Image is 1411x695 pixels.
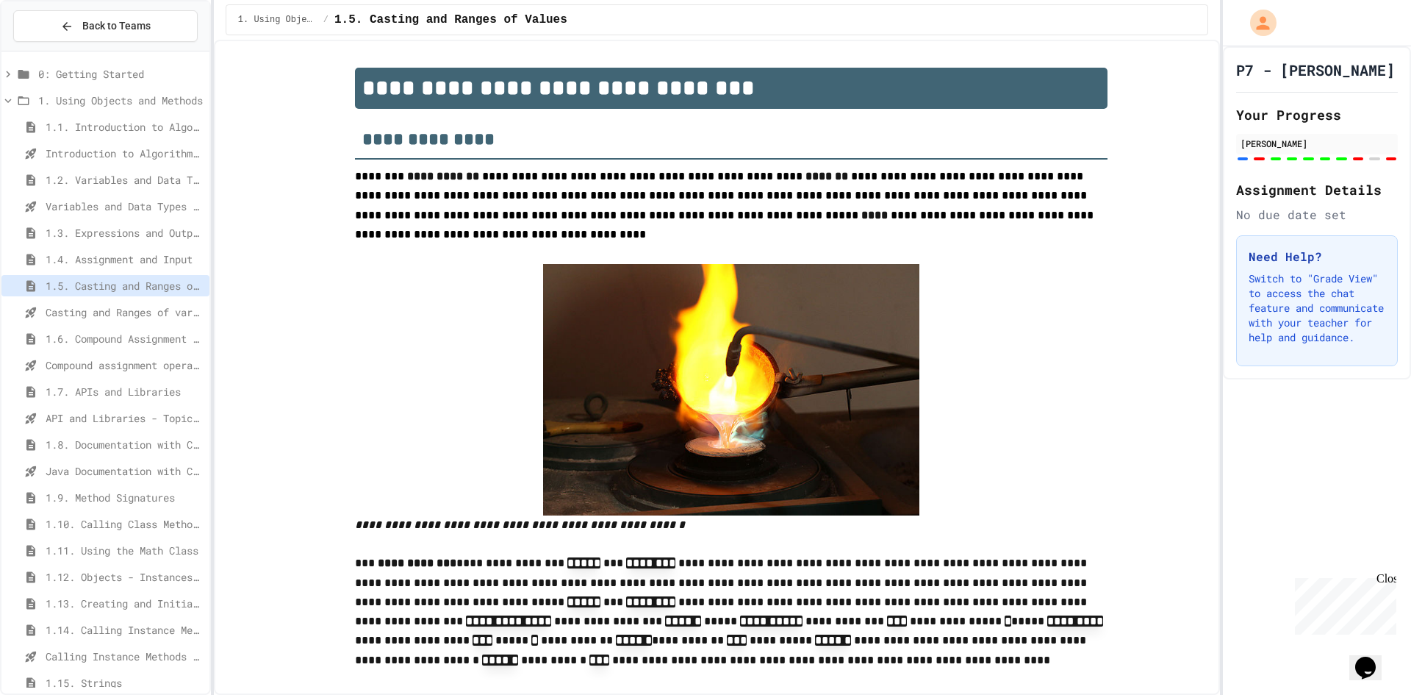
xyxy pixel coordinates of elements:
[1236,206,1398,224] div: No due date set
[46,596,204,611] span: 1.13. Creating and Initializing Objects: Constructors
[46,463,204,479] span: Java Documentation with Comments - Topic 1.8
[6,6,101,93] div: Chat with us now!Close
[46,410,204,426] span: API and Libraries - Topic 1.7
[1236,104,1398,125] h2: Your Progress
[1249,248,1385,265] h3: Need Help?
[46,675,204,691] span: 1.15. Strings
[38,93,204,108] span: 1. Using Objects and Methods
[46,146,204,161] span: Introduction to Algorithms, Programming, and Compilers
[46,331,204,346] span: 1.6. Compound Assignment Operators
[46,225,204,240] span: 1.3. Expressions and Output [New]
[46,384,204,399] span: 1.7. APIs and Libraries
[46,278,204,293] span: 1.5. Casting and Ranges of Values
[1349,636,1396,680] iframe: chat widget
[46,622,204,638] span: 1.14. Calling Instance Methods
[1249,271,1385,345] p: Switch to "Grade View" to access the chat feature and communicate with your teacher for help and ...
[46,490,204,505] span: 1.9. Method Signatures
[46,569,204,585] span: 1.12. Objects - Instances of Classes
[46,119,204,135] span: 1.1. Introduction to Algorithms, Programming, and Compilers
[1235,6,1280,40] div: My Account
[46,437,204,452] span: 1.8. Documentation with Comments and Preconditions
[46,357,204,373] span: Compound assignment operators - Quiz
[1241,137,1393,150] div: [PERSON_NAME]
[238,14,317,26] span: 1. Using Objects and Methods
[46,172,204,188] span: 1.2. Variables and Data Types
[13,10,198,42] button: Back to Teams
[38,66,204,82] span: 0: Getting Started
[46,199,204,214] span: Variables and Data Types - Quiz
[1236,179,1398,200] h2: Assignment Details
[334,11,567,29] span: 1.5. Casting and Ranges of Values
[46,252,204,267] span: 1.4. Assignment and Input
[46,516,204,532] span: 1.10. Calling Class Methods
[46,304,204,320] span: Casting and Ranges of variables - Quiz
[1289,572,1396,635] iframe: chat widget
[82,18,151,34] span: Back to Teams
[1236,60,1395,80] h1: P7 - [PERSON_NAME]
[46,543,204,558] span: 1.11. Using the Math Class
[46,649,204,664] span: Calling Instance Methods - Topic 1.14
[323,14,328,26] span: /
